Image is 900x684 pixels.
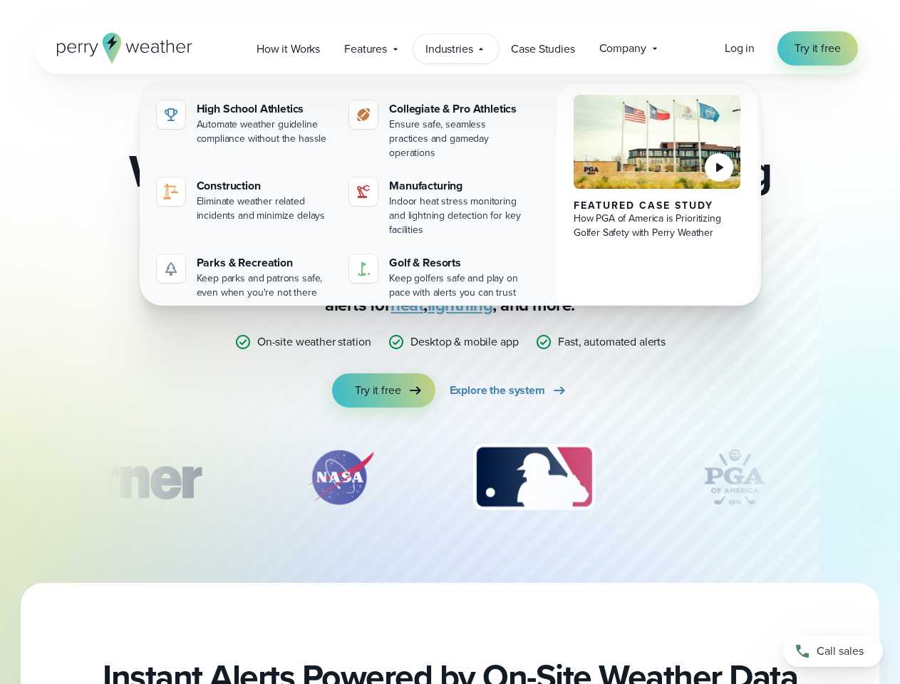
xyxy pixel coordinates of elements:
div: 3 of 12 [459,442,609,513]
div: Ensure safe, seamless practices and gameday operations [389,118,525,160]
img: PGA.svg [678,442,792,513]
div: Keep parks and patrons safe, even when you're not there [197,271,333,300]
a: High School Athletics Automate weather guideline compliance without the hassle [151,95,338,152]
div: Parks & Recreation [197,254,333,271]
a: Collegiate & Pro Athletics Ensure safe, seamless practices and gameday operations [343,95,531,166]
div: Eliminate weather related incidents and minimize delays [197,195,333,223]
img: parks-icon-grey.svg [162,260,180,277]
a: Try it free [777,31,857,66]
a: Parks & Recreation Keep parks and patrons safe, even when you're not there [151,249,338,306]
img: golf-iconV2.svg [355,260,372,277]
div: Golf & Resorts [389,254,525,271]
div: 4 of 12 [678,442,792,513]
img: MLB.svg [459,442,609,513]
div: High School Athletics [197,100,333,118]
p: On-site weather station [257,333,371,351]
a: Try it free [332,373,435,408]
div: Collegiate & Pro Athletics [389,100,525,118]
img: PGA of America [574,95,741,189]
img: proathletics-icon@2x-1.svg [355,106,372,123]
a: Case Studies [499,34,586,63]
a: Explore the system [450,373,568,408]
div: Manufacturing [389,177,525,195]
a: Log in [725,40,755,57]
img: construction perry weather [162,183,180,200]
div: Keep golfers safe and play on pace with alerts you can trust [389,271,525,300]
a: Call sales [783,636,883,667]
a: PGA of America Featured Case Study How PGA of America is Prioritizing Golfer Safety with Perry We... [557,83,758,317]
div: Indoor heat stress monitoring and lightning detection for key facilities [389,195,525,237]
a: Golf & Resorts Keep golfers safe and play on pace with alerts you can trust [343,249,531,306]
p: Desktop & mobile app [410,333,518,351]
img: mining-icon@2x.svg [355,183,372,200]
div: Construction [197,177,333,195]
img: NASA.svg [291,442,390,513]
p: Stop relying on weather apps with inaccurate data — Perry Weather delivers certainty with , accur... [165,248,735,316]
span: How it Works [257,41,320,58]
a: How it Works [244,34,332,63]
span: Log in [725,40,755,56]
div: 1 of 12 [19,442,222,513]
span: Try it free [355,382,400,399]
span: Call sales [817,643,864,660]
span: Features [344,41,387,58]
div: Automate weather guideline compliance without the hassle [197,118,333,146]
span: Case Studies [511,41,574,58]
div: Featured Case Study [574,200,741,212]
div: How PGA of America is Prioritizing Golfer Safety with Perry Weather [574,212,741,240]
a: construction perry weather Construction Eliminate weather related incidents and minimize delays [151,172,338,229]
h2: Weather Monitoring and Alerting System [105,148,795,239]
div: slideshow [105,442,795,520]
a: Manufacturing Indoor heat stress monitoring and lightning detection for key facilities [343,172,531,243]
img: Turner-Construction_1.svg [19,442,222,513]
span: Industries [425,41,472,58]
div: 2 of 12 [291,442,390,513]
span: Explore the system [450,382,545,399]
img: highschool-icon.svg [162,106,180,123]
span: Company [599,40,646,57]
span: Try it free [795,40,840,57]
p: Fast, automated alerts [558,333,666,351]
